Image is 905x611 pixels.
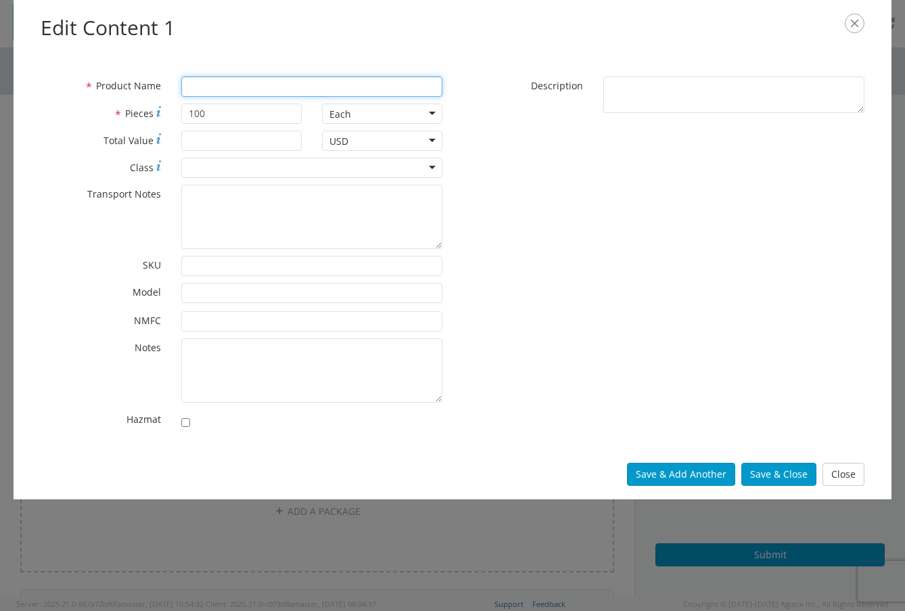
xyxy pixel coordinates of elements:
h2: Edit Content 1 [41,14,864,43]
span: SKU [143,258,161,271]
div: Each [329,108,351,121]
span: Transport Notes [87,187,161,200]
div: USD [329,135,348,148]
span: NMFC [134,314,161,327]
span: Total Value [103,134,154,147]
span: Model [133,286,161,298]
span: Pieces [125,107,154,120]
button: Save & Add Another [627,463,735,486]
span: Class [130,161,154,174]
span: Notes [135,341,161,354]
button: Save & Close [741,463,816,486]
span: Product Name [96,79,161,92]
span: Description [531,79,583,92]
button: Close [822,463,864,486]
span: Hazmat [126,413,161,426]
